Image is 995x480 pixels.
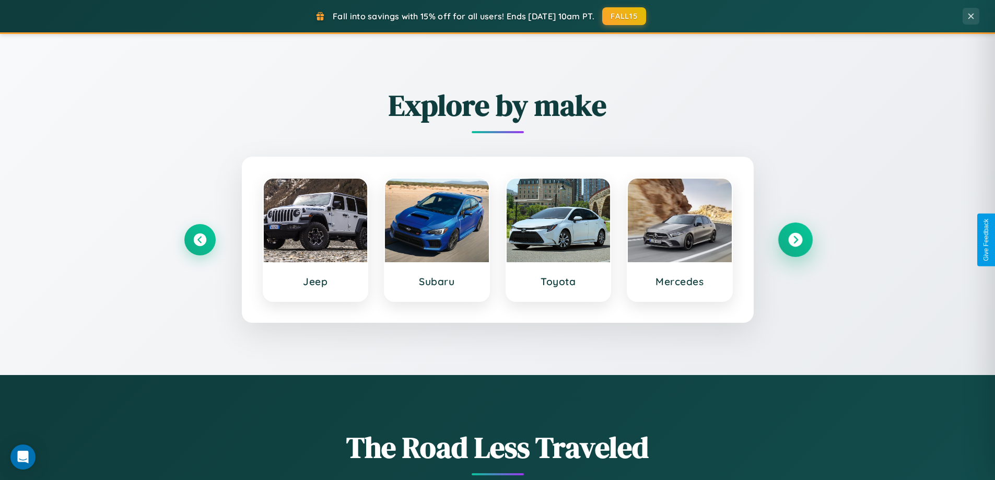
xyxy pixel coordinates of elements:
[333,11,594,21] span: Fall into savings with 15% off for all users! Ends [DATE] 10am PT.
[184,85,811,125] h2: Explore by make
[602,7,646,25] button: FALL15
[274,275,357,288] h3: Jeep
[10,444,36,470] div: Open Intercom Messenger
[638,275,721,288] h3: Mercedes
[517,275,600,288] h3: Toyota
[982,219,990,261] div: Give Feedback
[184,427,811,467] h1: The Road Less Traveled
[395,275,478,288] h3: Subaru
